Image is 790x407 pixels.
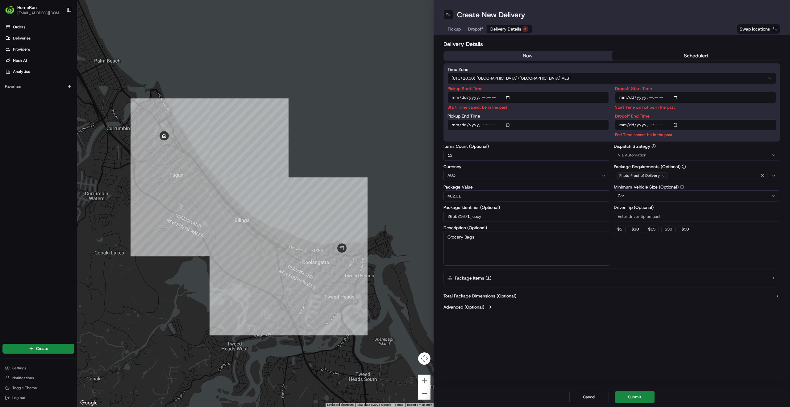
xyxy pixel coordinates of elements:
input: Enter package value [443,190,610,201]
span: Deliveries [13,35,31,41]
button: Map camera controls [418,352,430,365]
a: Deliveries [2,33,77,43]
button: $50 [678,226,692,233]
label: Pickup End Time [447,114,609,118]
span: Providers [13,47,30,52]
a: Report a map error [407,403,432,406]
button: HomeRun [17,4,37,10]
label: Currency [443,164,610,169]
label: Package Items ( 1 ) [455,275,491,281]
button: Notifications [2,374,74,382]
textarea: Grocery Bags [443,231,610,266]
button: Package Requirements (Optional) [682,164,686,169]
button: Submit [615,391,655,403]
button: $30 [661,226,676,233]
button: Via Automation [614,150,780,161]
span: Swap locations [740,26,770,32]
span: Orders [13,24,25,30]
label: Package Requirements (Optional) [614,164,780,169]
span: Settings [12,366,26,371]
span: Dropoff [468,26,483,32]
input: Enter number of items [443,150,610,161]
label: Advanced (Optional) [443,304,484,310]
button: Photo Proof of Delivery [614,170,780,181]
button: Create [2,344,74,354]
a: Analytics [2,67,77,77]
button: Minimum Vehicle Size (Optional) [680,185,684,189]
button: Dispatch Strategy [651,144,656,148]
input: Enter package identifier [443,211,610,222]
button: $5 [614,226,626,233]
button: [EMAIL_ADDRESS][DOMAIN_NAME] [17,10,61,15]
span: Notifications [12,376,34,380]
label: Total Package Dimensions (Optional) [443,293,516,299]
span: Create [36,346,48,351]
span: Photo Proof of Delivery [619,173,660,178]
button: $10 [628,226,642,233]
button: HomeRunHomeRun[EMAIL_ADDRESS][DOMAIN_NAME] [2,2,64,17]
span: Delivery Details [490,26,521,32]
label: Driver Tip (Optional) [614,205,780,210]
span: Analytics [13,69,30,74]
button: Package Items (1) [443,271,780,285]
p: Start Time cannot be in the past [447,104,609,110]
h1: Create New Delivery [457,10,525,20]
label: Dropoff End Time [615,114,776,118]
a: Open this area in Google Maps (opens a new window) [79,399,99,407]
p: Start Time cannot be in the past [615,104,776,110]
button: Toggle Theme [2,384,74,392]
label: Description (Optional) [443,226,610,230]
button: Cancel [569,391,609,403]
label: Pickup Start Time [447,86,609,91]
button: Advanced (Optional) [443,304,780,310]
img: Google [79,399,99,407]
button: Zoom out [418,387,430,400]
label: Package Identifier (Optional) [443,205,610,210]
input: Enter driver tip amount [614,211,780,222]
a: Nash AI [2,56,77,65]
h2: Delivery Details [443,40,780,48]
a: Orders [2,22,77,32]
div: Favorites [2,82,74,92]
span: Pickup [448,26,461,32]
button: Swap locations [737,24,780,34]
label: Dropoff Start Time [615,86,776,91]
span: Log out [12,395,25,400]
button: Keyboard shortcuts [327,403,354,407]
a: Terms [395,403,403,406]
button: now [444,51,612,60]
button: Total Package Dimensions (Optional) [443,293,780,299]
a: Providers [2,44,77,54]
button: Log out [2,393,74,402]
button: Zoom in [418,375,430,387]
label: Package Value [443,185,610,189]
img: HomeRun [5,5,15,15]
p: End Time cannot be in the past [615,132,776,138]
span: Map data ©2025 Google [357,403,391,406]
span: Via Automation [618,152,646,158]
label: Time Zone [447,67,776,72]
label: Dispatch Strategy [614,144,780,148]
span: Toggle Theme [12,385,37,390]
button: Settings [2,364,74,372]
button: $15 [645,226,659,233]
label: Items Count (Optional) [443,144,610,148]
span: Nash AI [13,58,27,63]
button: scheduled [612,51,780,60]
label: Minimum Vehicle Size (Optional) [614,185,780,189]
